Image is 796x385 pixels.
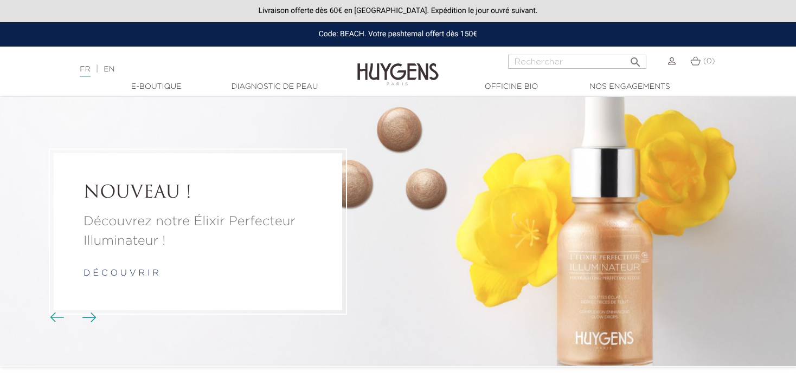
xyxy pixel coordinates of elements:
input: Rechercher [508,55,646,69]
a: EN [104,66,114,73]
span: (0) [703,57,715,65]
a: E-Boutique [102,81,210,93]
a: Nos engagements [575,81,684,93]
div: | [74,63,323,76]
div: Boutons du carrousel [54,310,89,326]
a: FR [80,66,90,77]
img: Huygens [357,45,439,87]
a: NOUVEAU ! [84,183,312,204]
a: Officine Bio [457,81,566,93]
i:  [629,53,642,66]
a: d é c o u v r i r [84,270,159,278]
button:  [626,51,645,66]
a: Diagnostic de peau [220,81,329,93]
a: Découvrez notre Élixir Perfecteur Illuminateur ! [84,212,312,251]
